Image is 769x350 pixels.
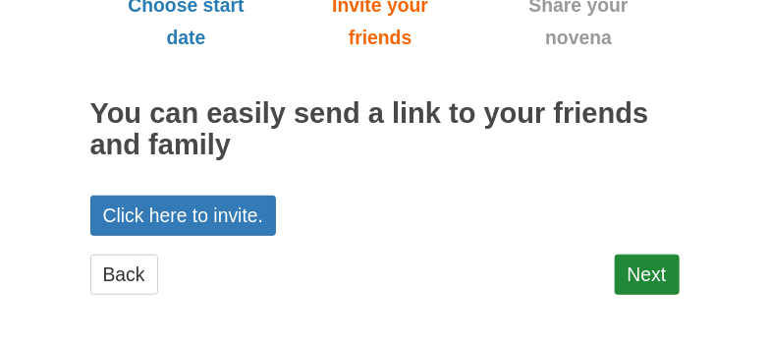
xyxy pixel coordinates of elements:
a: Back [90,255,158,295]
a: Click here to invite. [90,196,277,236]
a: Next [615,255,680,295]
h2: You can easily send a link to your friends and family [90,98,680,161]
